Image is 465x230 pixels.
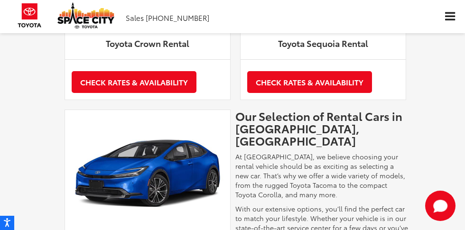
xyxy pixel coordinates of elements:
span: Sales [126,12,144,23]
button: Toggle Chat Window [425,191,456,221]
span: [PHONE_NUMBER] [146,12,209,23]
img: Space City Toyota [57,2,114,28]
svg: Start Chat [425,191,456,221]
p: At [GEOGRAPHIC_DATA], we believe choosing your rental vehicle should be as exciting as selecting ... [67,152,409,199]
